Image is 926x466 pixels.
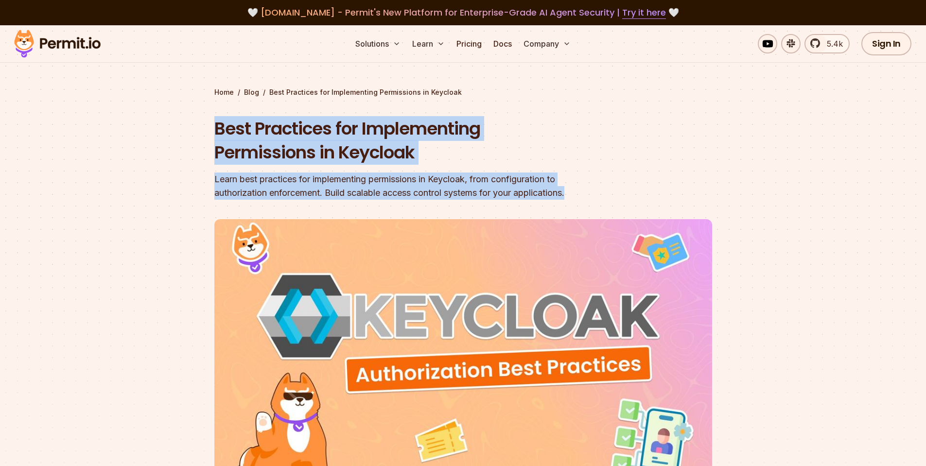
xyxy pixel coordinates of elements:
div: Learn best practices for implementing permissions in Keycloak, from configuration to authorizatio... [214,173,588,200]
button: Solutions [351,34,404,53]
a: Pricing [453,34,486,53]
a: Blog [244,87,259,97]
a: Try it here [622,6,666,19]
span: [DOMAIN_NAME] - Permit's New Platform for Enterprise-Grade AI Agent Security | [261,6,666,18]
a: Sign In [861,32,911,55]
div: / / [214,87,712,97]
img: Permit logo [10,27,105,60]
h1: Best Practices for Implementing Permissions in Keycloak [214,117,588,165]
a: Docs [489,34,516,53]
a: 5.4k [804,34,850,53]
a: Home [214,87,234,97]
div: 🤍 🤍 [23,6,903,19]
button: Company [520,34,575,53]
span: 5.4k [821,38,843,50]
button: Learn [408,34,449,53]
